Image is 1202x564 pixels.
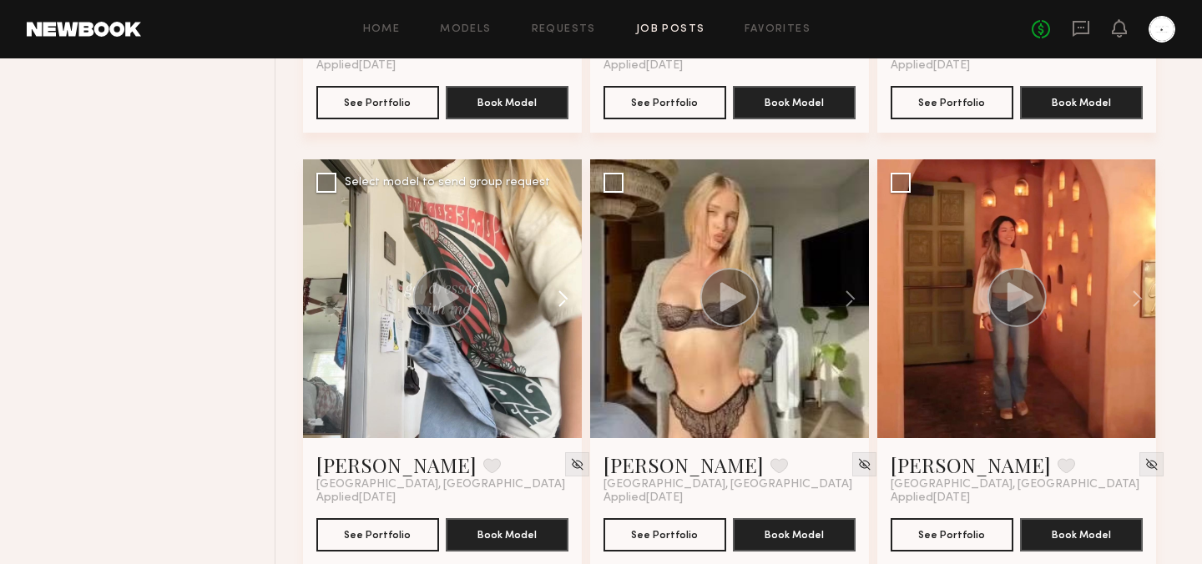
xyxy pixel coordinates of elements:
div: Select model to send group request [345,177,550,189]
a: [PERSON_NAME] [604,451,764,478]
a: [PERSON_NAME] [891,451,1051,478]
a: Book Model [446,526,568,541]
span: [GEOGRAPHIC_DATA], [GEOGRAPHIC_DATA] [891,478,1139,491]
a: Favorites [745,24,811,35]
button: See Portfolio [316,86,439,119]
div: Applied [DATE] [891,491,1143,505]
a: Home [363,24,401,35]
button: Book Model [733,518,856,551]
span: [GEOGRAPHIC_DATA], [GEOGRAPHIC_DATA] [604,478,852,491]
button: Book Model [446,518,568,551]
div: Applied [DATE] [316,59,568,73]
button: Book Model [446,86,568,119]
button: Book Model [1020,86,1143,119]
button: Book Model [733,86,856,119]
a: Models [440,24,491,35]
button: See Portfolio [891,518,1013,551]
a: Book Model [733,526,856,541]
button: See Portfolio [604,86,726,119]
img: Unhide Model [1144,457,1159,471]
div: Applied [DATE] [891,59,1143,73]
span: [GEOGRAPHIC_DATA], [GEOGRAPHIC_DATA] [316,478,565,491]
a: Book Model [733,94,856,108]
a: Job Posts [636,24,705,35]
a: Book Model [1020,526,1143,541]
a: [PERSON_NAME] [316,451,477,478]
a: Book Model [1020,94,1143,108]
a: Requests [532,24,596,35]
div: Applied [DATE] [604,491,856,505]
button: Book Model [1020,518,1143,551]
div: Applied [DATE] [604,59,856,73]
img: Unhide Model [570,457,584,471]
button: See Portfolio [316,518,439,551]
a: Book Model [446,94,568,108]
button: See Portfolio [891,86,1013,119]
img: Unhide Model [857,457,871,471]
div: Applied [DATE] [316,491,568,505]
button: See Portfolio [604,518,726,551]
